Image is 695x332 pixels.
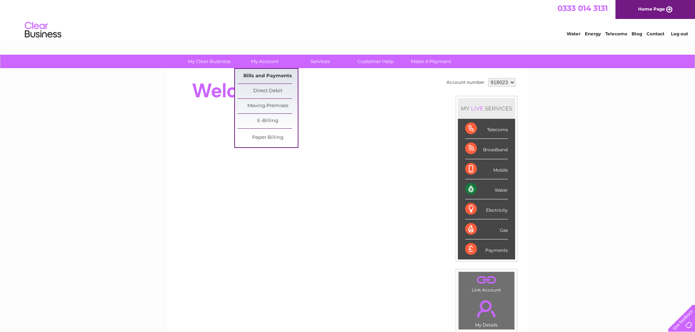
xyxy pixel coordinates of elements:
[465,139,508,159] div: Broadband
[646,31,664,36] a: Contact
[458,98,515,119] div: MY SERVICES
[470,105,485,112] div: LIVE
[24,19,62,41] img: logo.png
[458,272,515,294] td: Link Account
[458,294,515,330] td: My Details
[460,296,513,321] a: .
[605,31,627,36] a: Telecoms
[238,99,298,113] a: Moving Premises
[465,119,508,139] div: Telecoms
[465,159,508,179] div: Mobile
[238,130,298,145] a: Paper Billing
[460,274,513,286] a: .
[238,84,298,98] a: Direct Debit
[465,199,508,219] div: Electricity
[235,55,295,68] a: My Account
[465,179,508,199] div: Water
[345,55,406,68] a: Customer Help
[238,114,298,128] a: E-Billing
[175,4,520,35] div: Clear Business is a trading name of Verastar Limited (registered in [GEOGRAPHIC_DATA] No. 3667643...
[567,31,580,36] a: Water
[465,239,508,259] div: Payments
[632,31,642,36] a: Blog
[290,55,350,68] a: Services
[585,31,601,36] a: Energy
[465,219,508,239] div: Gas
[671,31,688,36] a: Log out
[557,4,608,13] a: 0333 014 3131
[179,55,239,68] a: My Clear Business
[401,55,461,68] a: Make A Payment
[238,69,298,83] a: Bills and Payments
[445,76,486,89] td: Account number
